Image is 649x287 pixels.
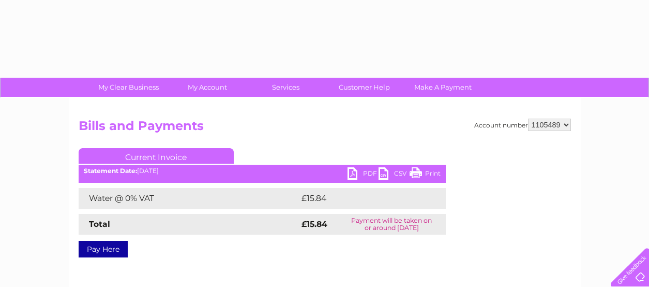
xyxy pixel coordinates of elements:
[79,119,571,138] h2: Bills and Payments
[379,167,410,182] a: CSV
[164,78,250,97] a: My Account
[474,119,571,131] div: Account number
[86,78,171,97] a: My Clear Business
[79,188,299,209] td: Water @ 0% VAT
[410,167,441,182] a: Print
[79,148,234,164] a: Current Invoice
[79,167,446,175] div: [DATE]
[338,214,446,235] td: Payment will be taken on or around [DATE]
[301,219,327,229] strong: £15.84
[79,241,128,257] a: Pay Here
[84,167,137,175] b: Statement Date:
[348,167,379,182] a: PDF
[400,78,486,97] a: Make A Payment
[243,78,328,97] a: Services
[322,78,407,97] a: Customer Help
[89,219,110,229] strong: Total
[299,188,424,209] td: £15.84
